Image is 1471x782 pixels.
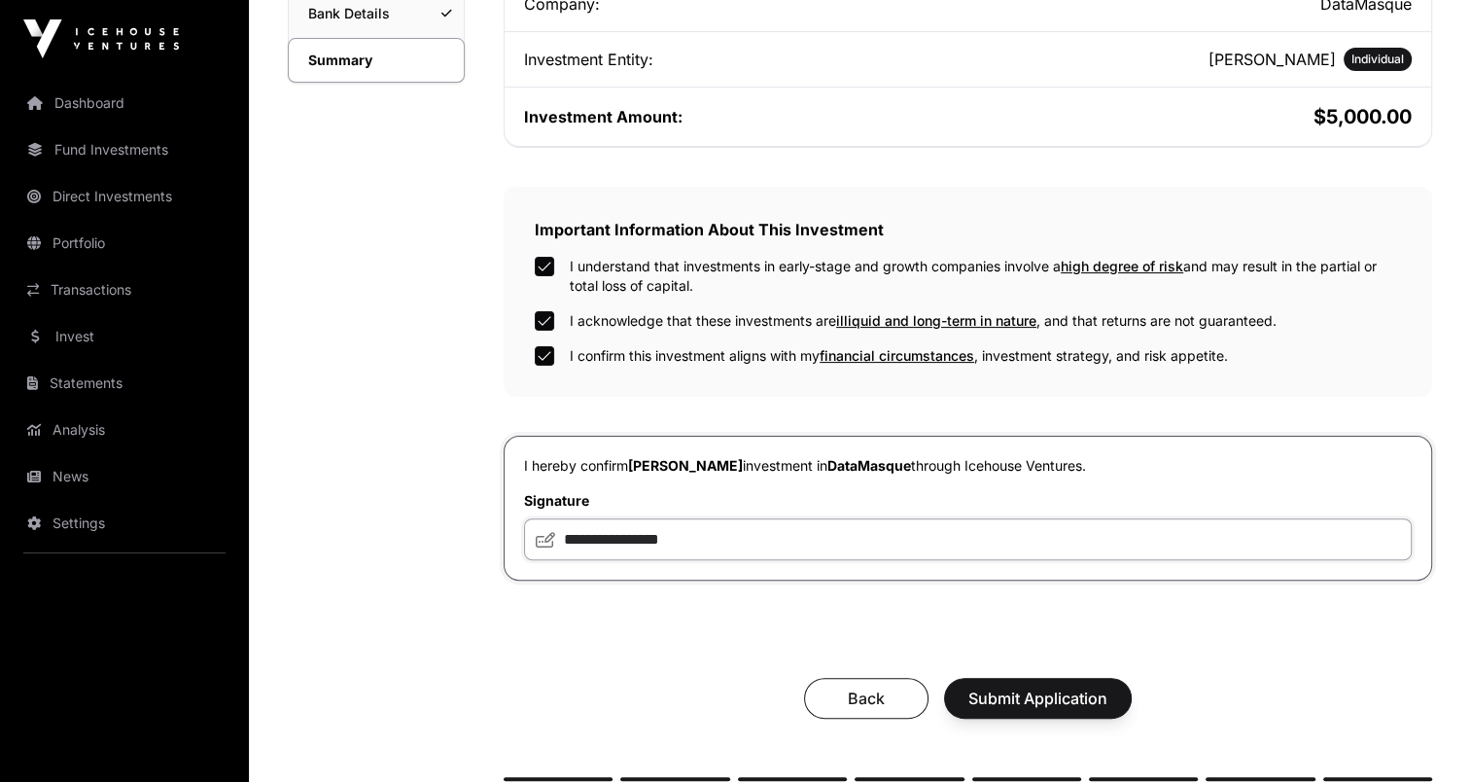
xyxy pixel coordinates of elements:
label: Signature [524,491,1412,511]
a: Invest [16,315,233,358]
a: Statements [16,362,233,405]
span: high degree of risk [1061,258,1183,274]
label: I understand that investments in early-stage and growth companies involve a and may result in the... [570,257,1401,296]
button: Submit Application [944,678,1132,719]
label: I acknowledge that these investments are , and that returns are not guaranteed. [570,311,1277,331]
a: News [16,455,233,498]
img: Icehouse Ventures Logo [23,19,179,58]
span: [PERSON_NAME] [628,457,743,474]
span: illiquid and long-term in nature [836,312,1036,329]
button: Back [804,678,928,719]
a: Portfolio [16,222,233,265]
a: Summary [288,38,465,83]
h2: $5,000.00 [972,103,1413,130]
h2: Important Information About This Investment [535,218,1401,241]
p: I hereby confirm investment in through Icehouse Ventures. [524,456,1412,476]
label: I confirm this investment aligns with my , investment strategy, and risk appetite. [570,346,1228,366]
span: Back [828,687,904,710]
a: Fund Investments [16,128,233,171]
a: Analysis [16,409,233,451]
iframe: Chat Widget [1374,689,1471,782]
a: Dashboard [16,82,233,124]
a: Settings [16,502,233,545]
h2: [PERSON_NAME] [1208,48,1336,71]
span: financial circumstances [820,347,974,364]
span: Individual [1351,52,1404,67]
span: Investment Amount: [524,107,683,126]
div: Investment Entity: [524,48,964,71]
span: DataMasque [827,457,911,474]
a: Transactions [16,268,233,311]
span: Submit Application [968,687,1107,710]
a: Direct Investments [16,175,233,218]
